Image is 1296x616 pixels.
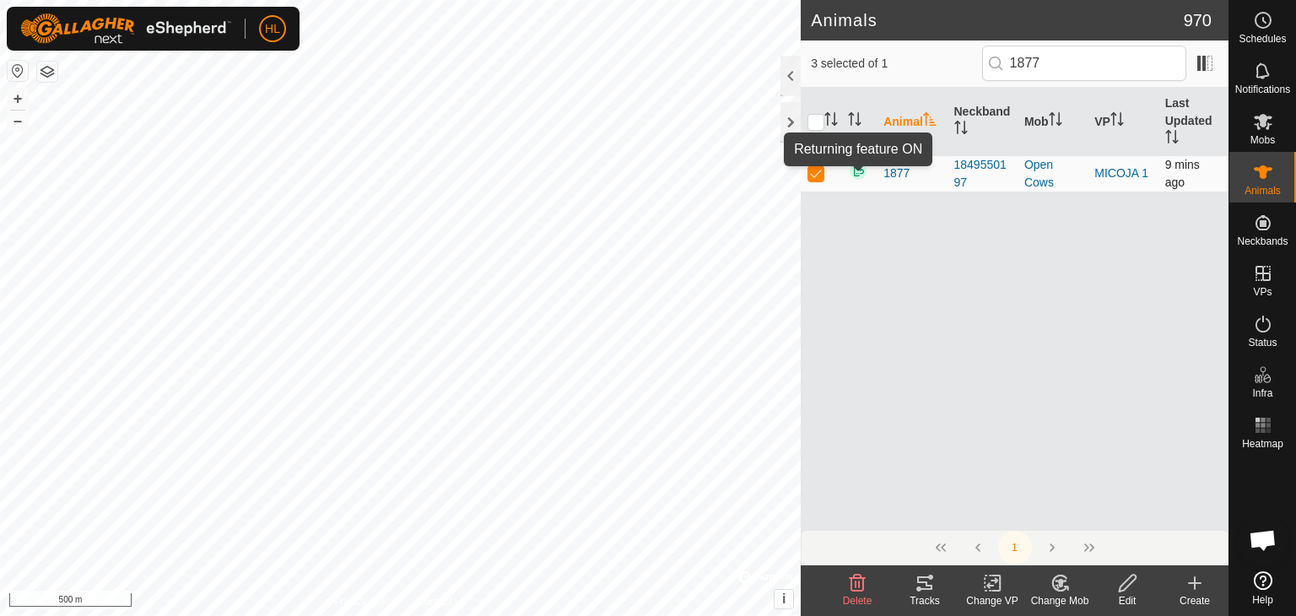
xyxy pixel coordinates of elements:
div: Open chat [1238,515,1288,565]
img: returning on [848,161,868,181]
th: Animal [877,88,947,156]
span: HL [265,20,280,38]
p-sorticon: Activate to sort [1049,115,1062,128]
span: Infra [1252,388,1272,398]
a: Help [1229,565,1296,612]
p-sorticon: Activate to sort [848,115,861,128]
button: + [8,89,28,109]
span: 14 Oct 2025, 2:58 pm [1165,158,1200,189]
p-sorticon: Activate to sort [954,123,968,137]
span: Animals [1245,186,1281,196]
span: VPs [1253,287,1272,297]
div: Open Cows [1024,156,1081,192]
span: i [782,592,786,606]
a: Privacy Policy [334,594,397,609]
th: VP [1088,88,1158,156]
div: 1849550197 [954,156,1011,192]
input: Search (S) [982,46,1186,81]
p-sorticon: Activate to sort [824,115,838,128]
th: Neckband [948,88,1018,156]
div: Tracks [891,593,958,608]
a: Contact Us [417,594,467,609]
span: Mobs [1250,135,1275,145]
img: Gallagher Logo [20,14,231,44]
span: Notifications [1235,84,1290,95]
span: 970 [1184,8,1212,33]
span: Heatmap [1242,439,1283,449]
a: MICOJA 1 [1094,166,1148,180]
button: – [8,111,28,131]
div: Change VP [958,593,1026,608]
button: i [775,590,793,608]
div: Create [1161,593,1228,608]
th: Last Updated [1158,88,1228,156]
span: Schedules [1239,34,1286,44]
div: Change Mob [1026,593,1093,608]
span: Status [1248,338,1277,348]
span: Neckbands [1237,236,1288,246]
button: Reset Map [8,61,28,81]
span: Help [1252,595,1273,605]
h2: Animals [811,10,1184,30]
p-sorticon: Activate to sort [923,115,937,128]
p-sorticon: Activate to sort [1110,115,1124,128]
th: Mob [1018,88,1088,156]
span: 1877 [883,165,910,182]
div: Edit [1093,593,1161,608]
p-sorticon: Activate to sort [1165,132,1179,146]
span: Delete [843,595,872,607]
button: Map Layers [37,62,57,82]
span: 3 selected of 1 [811,55,981,73]
button: 1 [998,531,1032,565]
